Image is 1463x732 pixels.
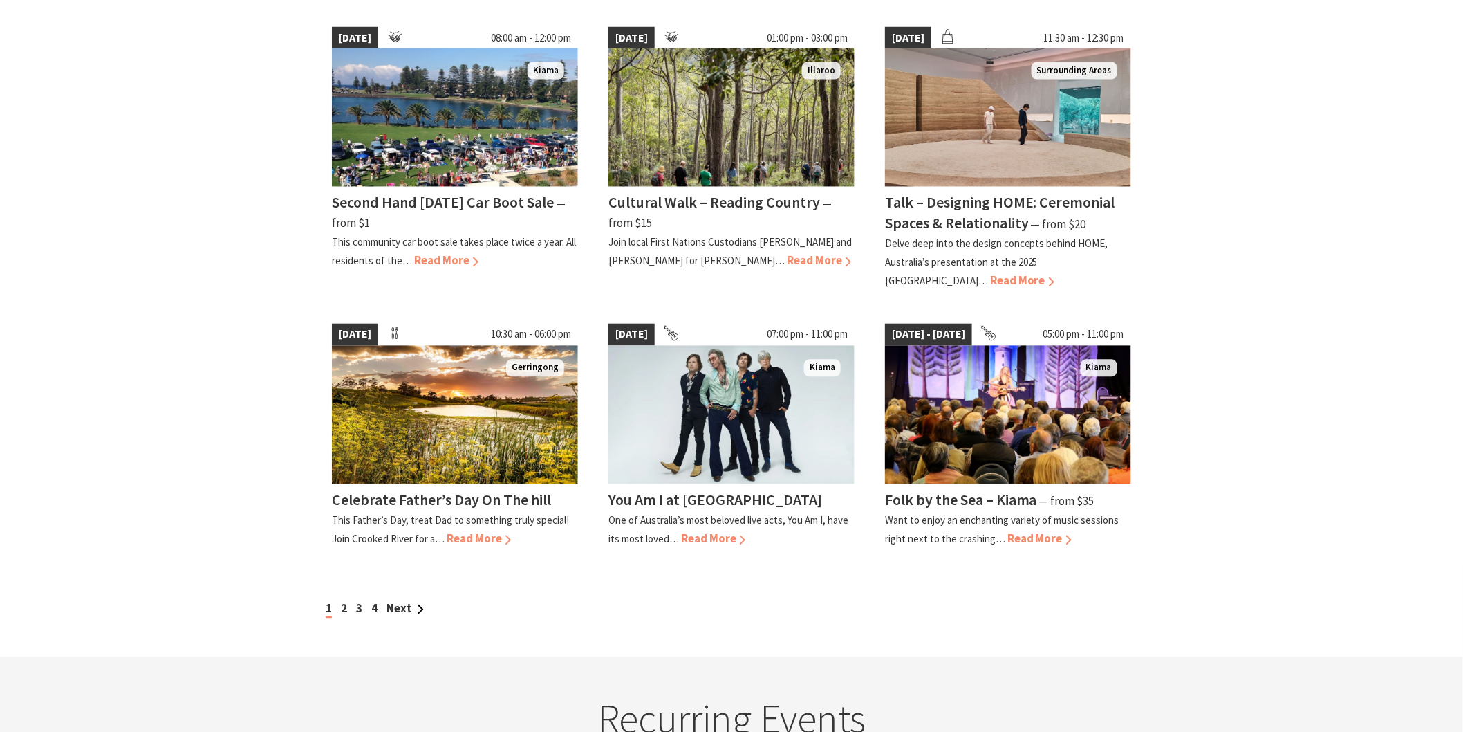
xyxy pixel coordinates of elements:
[447,531,511,547] span: Read More
[608,491,822,510] h4: You Am I at [GEOGRAPHIC_DATA]
[885,48,1131,187] img: Two visitors stand in the middle ofn a circular stone art installation with sand in the middle
[371,601,378,616] a: 4
[1081,360,1117,377] span: Kiama
[386,601,424,616] a: Next
[332,196,566,230] span: ⁠— from $1
[885,324,1131,549] a: [DATE] - [DATE] 05:00 pm - 11:00 pm Folk by the Sea - Showground Pavilion Kiama Folk by the Sea –...
[885,346,1131,484] img: Folk by the Sea - Showground Pavilion
[885,491,1037,510] h4: Folk by the Sea – Kiama
[804,360,841,377] span: Kiama
[608,324,855,549] a: [DATE] 07:00 pm - 11:00 pm You Am I Kiama You Am I at [GEOGRAPHIC_DATA] One of Australia’s most b...
[608,346,855,484] img: You Am I
[356,601,362,616] a: 3
[608,27,855,291] a: [DATE] 01:00 pm - 03:00 pm Visitors walk in single file along the Buddawang Track Illaroo Cultura...
[1032,62,1117,80] span: Surrounding Areas
[787,253,851,268] span: Read More
[326,601,332,619] span: 1
[802,62,841,80] span: Illaroo
[608,236,852,268] p: Join local First Nations Custodians [PERSON_NAME] and [PERSON_NAME] for [PERSON_NAME]…
[484,324,578,346] span: 10:30 am - 06:00 pm
[681,531,745,547] span: Read More
[990,273,1054,289] span: Read More
[885,27,931,49] span: [DATE]
[332,491,551,510] h4: Celebrate Father’s Day On The hill
[885,193,1115,232] h4: Talk – Designing HOME: Ceremonial Spaces & Relationality
[332,324,578,549] a: [DATE] 10:30 am - 06:00 pm Crooked River Estate Gerringong Celebrate Father’s Day On The hill Thi...
[332,236,576,268] p: This community car boot sale takes place twice a year. All residents of the…
[760,27,855,49] span: 01:00 pm - 03:00 pm
[885,324,972,346] span: [DATE] - [DATE]
[608,48,855,187] img: Visitors walk in single file along the Buddawang Track
[332,324,378,346] span: [DATE]
[506,360,564,377] span: Gerringong
[341,601,347,616] a: 2
[332,193,554,212] h4: Second Hand [DATE] Car Boot Sale
[885,237,1108,288] p: Delve deep into the design concepts behind HOME, Australia’s presentation at the 2025 [GEOGRAPHIC...
[608,193,820,212] h4: Cultural Walk – Reading Country
[332,48,578,187] img: Car boot sale
[1037,27,1131,49] span: 11:30 am - 12:30 pm
[885,27,1131,291] a: [DATE] 11:30 am - 12:30 pm Two visitors stand in the middle ofn a circular stone art installation...
[332,27,578,291] a: [DATE] 08:00 am - 12:00 pm Car boot sale Kiama Second Hand [DATE] Car Boot Sale ⁠— from $1 This c...
[1039,494,1094,509] span: ⁠— from $35
[528,62,564,80] span: Kiama
[484,27,578,49] span: 08:00 am - 12:00 pm
[608,196,832,230] span: ⁠— from $15
[608,514,848,546] p: One of Australia’s most beloved live acts, You Am I, have its most loved…
[608,27,655,49] span: [DATE]
[760,324,855,346] span: 07:00 pm - 11:00 pm
[332,346,578,484] img: Crooked River Estate
[332,27,378,49] span: [DATE]
[608,324,655,346] span: [DATE]
[414,253,478,268] span: Read More
[885,514,1119,546] p: Want to enjoy an enchanting variety of music sessions right next to the crashing…
[1031,217,1086,232] span: ⁠— from $20
[332,514,569,546] p: This Father’s Day, treat Dad to something truly special! Join Crooked River for a…
[1036,324,1131,346] span: 05:00 pm - 11:00 pm
[1007,531,1072,547] span: Read More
